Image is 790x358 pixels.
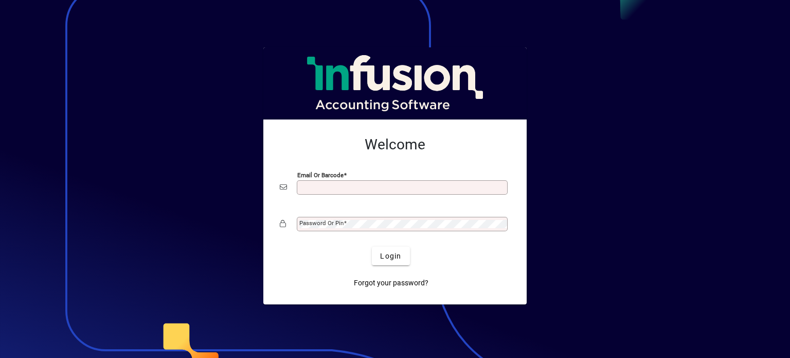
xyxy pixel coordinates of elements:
[372,247,409,265] button: Login
[297,172,344,179] mat-label: Email or Barcode
[354,278,428,288] span: Forgot your password?
[380,251,401,262] span: Login
[280,136,510,154] h2: Welcome
[350,274,433,292] a: Forgot your password?
[299,219,344,227] mat-label: Password or Pin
